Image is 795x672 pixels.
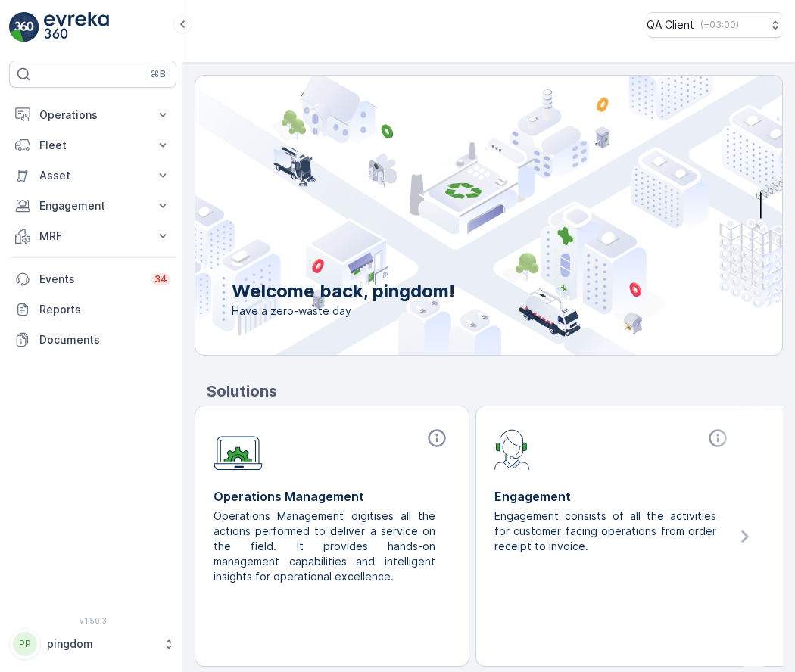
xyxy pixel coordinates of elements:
button: Operations [9,100,176,130]
button: Asset [9,160,176,191]
p: Operations Management [214,487,450,506]
img: logo_light-DOdMpM7g.png [44,12,109,42]
img: logo [9,12,39,42]
img: module-icon [214,428,263,471]
span: Have a zero-waste day [232,303,455,319]
p: MRF [39,229,146,244]
p: Engagement consists of all the activities for customer facing operations from order receipt to in... [494,509,719,554]
p: ( +03:00 ) [700,19,739,31]
button: Engagement [9,191,176,221]
a: Reports [9,294,176,325]
img: city illustration [127,76,782,355]
p: Engagement [39,198,146,213]
img: module-icon [494,428,530,470]
p: QA Client [647,17,694,33]
button: PPpingdom [9,628,176,660]
p: Solutions [207,380,783,403]
p: Engagement [494,487,731,506]
p: Operations Management digitises all the actions performed to deliver a service on the field. It p... [214,509,438,584]
p: Fleet [39,138,146,153]
button: QA Client(+03:00) [647,12,783,38]
p: Documents [39,332,170,347]
button: MRF [9,221,176,251]
a: Events34 [9,264,176,294]
p: pingdom [47,636,155,652]
p: Operations [39,107,146,123]
button: Fleet [9,130,176,160]
p: 34 [154,273,167,285]
p: ⌘B [151,68,166,80]
p: Asset [39,168,146,183]
p: Events [39,272,142,287]
div: PP [13,632,37,656]
a: Documents [9,325,176,355]
span: v 1.50.3 [9,616,176,625]
p: Welcome back, pingdom! [232,279,455,303]
p: Reports [39,302,170,317]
